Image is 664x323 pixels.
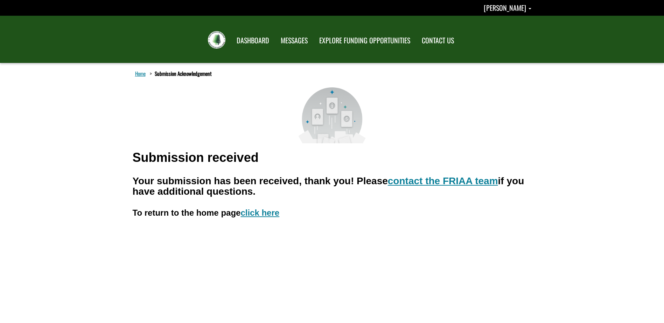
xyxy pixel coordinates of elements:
a: EXPLORE FUNDING OPPORTUNITIES [314,32,415,49]
nav: Main Navigation [230,30,459,49]
a: MESSAGES [275,32,313,49]
a: Home [134,69,147,78]
li: Submission Acknowledgement [148,70,212,77]
a: click here [240,208,279,217]
a: Nicole Marburg [484,2,531,13]
a: DASHBOARD [231,32,274,49]
a: CONTACT US [417,32,459,49]
h3: To return to the home page [133,208,280,217]
h2: Your submission has been received, thank you! Please if you have additional questions. [133,176,532,198]
span: [PERSON_NAME] [484,2,526,13]
img: FRIAA Submissions Portal [208,31,225,49]
h1: Submission received [133,151,259,165]
a: contact the FRIAA team [388,175,498,186]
